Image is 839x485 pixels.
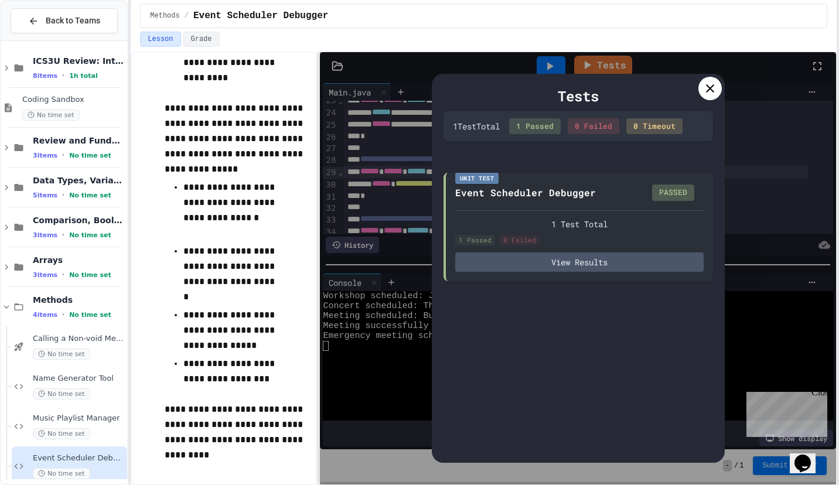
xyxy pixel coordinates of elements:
[742,387,827,437] iframe: chat widget
[652,185,694,201] div: PASSED
[455,173,499,184] div: Unit Test
[5,5,81,74] div: Chat with us now!Close
[568,118,619,135] div: 0 Failed
[500,235,540,246] div: 0 Failed
[46,15,100,27] span: Back to Teams
[62,151,64,160] span: •
[33,349,90,360] span: No time set
[33,334,125,344] span: Calling a Non-void Method
[509,118,561,135] div: 1 Passed
[33,374,125,384] span: Name Generator Tool
[444,86,713,107] div: Tests
[33,311,57,319] span: 4 items
[33,231,57,239] span: 3 items
[33,271,57,279] span: 3 items
[62,270,64,279] span: •
[626,118,683,135] div: 0 Timeout
[62,190,64,200] span: •
[790,438,827,473] iframe: chat widget
[33,175,125,186] span: Data Types, Variables, and Math
[22,110,80,121] span: No time set
[33,388,90,399] span: No time set
[69,271,111,279] span: No time set
[140,32,180,47] button: Lesson
[453,120,500,132] div: 1 Test Total
[33,468,90,479] span: No time set
[33,215,125,226] span: Comparison, Boolean Logic, If-Statements
[185,11,189,21] span: /
[33,414,125,423] span: Music Playlist Manager
[193,9,328,23] span: Event Scheduler Debugger
[33,453,125,463] span: Event Scheduler Debugger
[150,11,179,21] span: Methods
[33,428,90,439] span: No time set
[69,192,111,199] span: No time set
[33,56,125,66] span: ICS3U Review: Introduction to Java
[33,72,57,80] span: 8 items
[455,235,495,246] div: 1 Passed
[33,152,57,159] span: 3 items
[33,255,125,265] span: Arrays
[33,295,125,305] span: Methods
[455,186,596,200] div: Event Scheduler Debugger
[62,310,64,319] span: •
[455,252,704,272] button: View Results
[455,218,704,230] div: 1 Test Total
[11,8,118,33] button: Back to Teams
[69,311,111,319] span: No time set
[33,135,125,146] span: Review and Fundamentals
[22,95,125,105] span: Coding Sandbox
[69,72,98,80] span: 1h total
[69,231,111,239] span: No time set
[183,32,220,47] button: Grade
[62,71,64,80] span: •
[69,152,111,159] span: No time set
[33,192,57,199] span: 5 items
[62,230,64,240] span: •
